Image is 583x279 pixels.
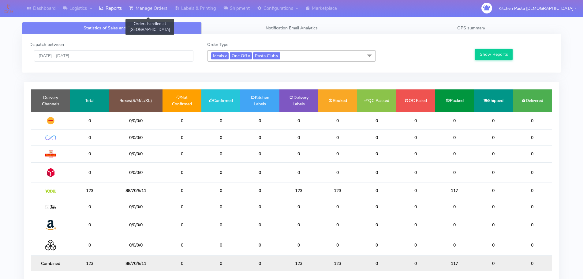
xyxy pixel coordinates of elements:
[163,130,201,145] td: 0
[396,199,435,215] td: 0
[109,130,163,145] td: 0/0/0/0
[240,89,279,112] td: Kitchen Labels
[474,215,513,235] td: 0
[163,112,201,130] td: 0
[70,199,109,215] td: 0
[279,255,318,271] td: 123
[494,2,581,15] button: Kitchen Pasta [DEMOGRAPHIC_DATA]
[230,52,252,59] span: One Off
[201,145,240,162] td: 0
[474,112,513,130] td: 0
[435,145,474,162] td: 0
[474,183,513,199] td: 0
[435,183,474,199] td: 117
[435,89,474,112] td: Packed
[357,145,396,162] td: 0
[163,162,201,183] td: 0
[22,22,561,34] ul: Tabs
[513,255,552,271] td: 0
[109,183,163,199] td: 88/70/5/11
[357,199,396,215] td: 0
[240,130,279,145] td: 0
[475,49,513,60] button: Show Reports
[109,145,163,162] td: 0/0/0/0
[266,25,318,31] span: Notification Email Analytics
[474,235,513,255] td: 0
[435,112,474,130] td: 0
[357,215,396,235] td: 0
[201,183,240,199] td: 0
[513,145,552,162] td: 0
[109,215,163,235] td: 0/0/0/0
[70,112,109,130] td: 0
[318,145,357,162] td: 0
[201,199,240,215] td: 0
[45,150,56,158] img: Royal Mail
[240,112,279,130] td: 0
[201,112,240,130] td: 0
[163,235,201,255] td: 0
[318,89,357,112] td: Booked
[163,215,201,235] td: 0
[201,215,240,235] td: 0
[396,89,435,112] td: QC Failed
[435,215,474,235] td: 0
[70,145,109,162] td: 0
[29,41,64,48] label: Dispatch between
[279,215,318,235] td: 0
[201,235,240,255] td: 0
[357,255,396,271] td: 0
[357,112,396,130] td: 0
[163,183,201,199] td: 0
[240,215,279,235] td: 0
[357,130,396,145] td: 0
[84,25,140,31] span: Statistics of Sales and Orders
[396,215,435,235] td: 0
[318,183,357,199] td: 123
[70,215,109,235] td: 0
[513,235,552,255] td: 0
[513,183,552,199] td: 0
[70,235,109,255] td: 0
[163,255,201,271] td: 0
[70,162,109,183] td: 0
[247,52,250,59] a: x
[396,183,435,199] td: 0
[224,52,227,59] a: x
[109,199,163,215] td: 0/0/0/0
[279,199,318,215] td: 0
[240,255,279,271] td: 0
[396,235,435,255] td: 0
[31,89,70,112] td: Delivery Channels
[45,190,56,193] img: Yodel
[109,89,163,112] td: Boxes(S/M/L/XL)
[240,162,279,183] td: 0
[474,130,513,145] td: 0
[275,52,278,59] a: x
[163,89,201,112] td: Not Confirmed
[70,89,109,112] td: Total
[396,162,435,183] td: 0
[109,162,163,183] td: 0/0/0/0
[279,130,318,145] td: 0
[240,199,279,215] td: 0
[513,130,552,145] td: 0
[109,255,163,271] td: 88/70/5/11
[318,235,357,255] td: 0
[318,215,357,235] td: 0
[279,112,318,130] td: 0
[207,41,228,48] label: Order Type
[474,89,513,112] td: Shipped
[109,235,163,255] td: 0/0/0/0
[435,235,474,255] td: 0
[45,167,56,178] img: DPD
[396,130,435,145] td: 0
[45,117,56,125] img: DHL
[357,89,396,112] td: QC Passed
[201,130,240,145] td: 0
[474,162,513,183] td: 0
[45,240,56,251] img: Collection
[396,255,435,271] td: 0
[357,162,396,183] td: 0
[70,183,109,199] td: 123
